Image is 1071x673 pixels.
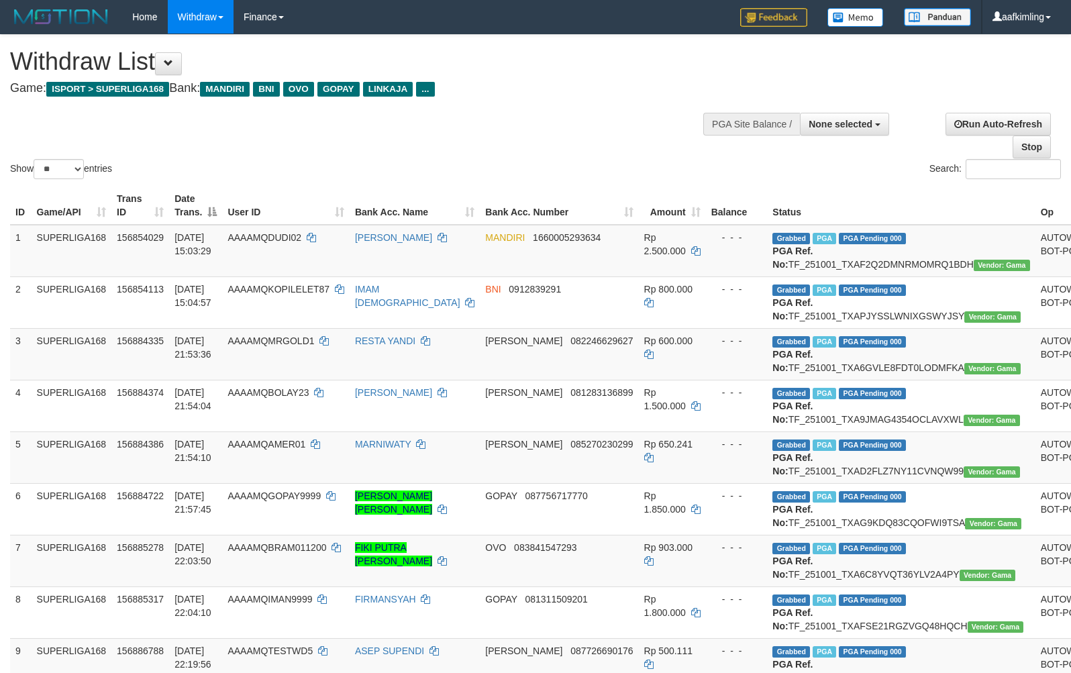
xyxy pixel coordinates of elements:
span: 156885278 [117,542,164,553]
b: PGA Ref. No: [772,504,813,528]
span: AAAAMQMRGOLD1 [227,335,314,346]
img: panduan.png [904,8,971,26]
span: 156854113 [117,284,164,295]
a: MARNIWATY [355,439,411,450]
span: Marked by aafphoenmanit [813,491,836,503]
span: PGA Pending [839,284,906,296]
span: Copy 1660005293634 to clipboard [533,232,601,243]
span: Grabbed [772,439,810,451]
span: [PERSON_NAME] [485,387,562,398]
div: - - - [711,437,762,451]
span: Grabbed [772,594,810,606]
a: FIRMANSYAH [355,594,416,605]
b: PGA Ref. No: [772,401,813,425]
span: None selected [809,119,872,130]
span: Grabbed [772,543,810,554]
td: 8 [10,586,32,638]
a: ASEP SUPENDI [355,645,424,656]
td: 7 [10,535,32,586]
div: - - - [711,231,762,244]
span: Marked by aafandaneth [813,336,836,348]
td: TF_251001_TXAF2Q2DMNRMOMRQ1BDH [767,225,1035,277]
span: [PERSON_NAME] [485,335,562,346]
th: Date Trans.: activate to sort column descending [169,187,222,225]
div: - - - [711,386,762,399]
span: Rp 1.500.000 [644,387,686,411]
div: - - - [711,541,762,554]
span: [DATE] 15:04:57 [174,284,211,308]
div: - - - [711,489,762,503]
span: Vendor URL: https://trx31.1velocity.biz [964,311,1021,323]
span: [DATE] 15:03:29 [174,232,211,256]
th: Bank Acc. Name: activate to sort column ascending [350,187,480,225]
span: Copy 083841547293 to clipboard [514,542,576,553]
th: Trans ID: activate to sort column ascending [111,187,169,225]
span: Copy 082246629627 to clipboard [570,335,633,346]
b: PGA Ref. No: [772,297,813,321]
span: PGA Pending [839,388,906,399]
span: Marked by aafseijuro [813,646,836,658]
span: AAAAMQIMAN9999 [227,594,312,605]
span: BNI [485,284,501,295]
span: Marked by aafsoycanthlai [813,233,836,244]
th: ID [10,187,32,225]
td: TF_251001_TXA6C8YVQT36YLV2A4PY [767,535,1035,586]
h4: Game: Bank: [10,82,701,95]
th: Status [767,187,1035,225]
th: Game/API: activate to sort column ascending [32,187,112,225]
td: TF_251001_TXAG9KDQ83CQOFWI9TSA [767,483,1035,535]
td: TF_251001_TXAPJYSSLWNIXGSWYJSY [767,276,1035,328]
span: 156884722 [117,490,164,501]
b: PGA Ref. No: [772,607,813,631]
span: Grabbed [772,646,810,658]
span: PGA Pending [839,594,906,606]
span: AAAAMQBOLAY23 [227,387,309,398]
td: TF_251001_TXA9JMAG4354OCLAVXWL [767,380,1035,431]
span: Marked by aafandaneth [813,439,836,451]
span: PGA Pending [839,646,906,658]
span: 156884386 [117,439,164,450]
td: 2 [10,276,32,328]
label: Show entries [10,159,112,179]
span: Copy 081283136899 to clipboard [570,387,633,398]
select: Showentries [34,159,84,179]
th: Amount: activate to sort column ascending [639,187,706,225]
span: Vendor URL: https://trx31.1velocity.biz [964,363,1021,374]
span: MANDIRI [485,232,525,243]
span: GOPAY [485,490,517,501]
span: [PERSON_NAME] [485,439,562,450]
span: BNI [253,82,279,97]
span: GOPAY [485,594,517,605]
h1: Withdraw List [10,48,701,75]
td: SUPERLIGA168 [32,535,112,586]
span: Copy 087756717770 to clipboard [525,490,587,501]
td: SUPERLIGA168 [32,276,112,328]
span: Rp 500.111 [644,645,693,656]
span: Rp 800.000 [644,284,693,295]
span: PGA Pending [839,491,906,503]
span: Vendor URL: https://trx31.1velocity.biz [974,260,1030,271]
span: MANDIRI [200,82,250,97]
td: TF_251001_TXA6GVLE8FDT0LODMFKA [767,328,1035,380]
a: [PERSON_NAME] [355,232,432,243]
span: [PERSON_NAME] [485,645,562,656]
a: [PERSON_NAME] [355,387,432,398]
span: ... [416,82,434,97]
span: Grabbed [772,336,810,348]
span: 156885317 [117,594,164,605]
span: Copy 087726690176 to clipboard [570,645,633,656]
a: FIKI PUTRA [PERSON_NAME] [355,542,432,566]
a: Run Auto-Refresh [946,113,1051,136]
span: PGA Pending [839,439,906,451]
img: Button%20Memo.svg [827,8,884,27]
td: 6 [10,483,32,535]
span: 156884335 [117,335,164,346]
th: Bank Acc. Number: activate to sort column ascending [480,187,638,225]
td: 1 [10,225,32,277]
div: - - - [711,334,762,348]
img: Feedback.jpg [740,8,807,27]
span: OVO [283,82,314,97]
th: User ID: activate to sort column ascending [222,187,350,225]
span: AAAAMQAMER01 [227,439,305,450]
a: IMAM [DEMOGRAPHIC_DATA] [355,284,460,308]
